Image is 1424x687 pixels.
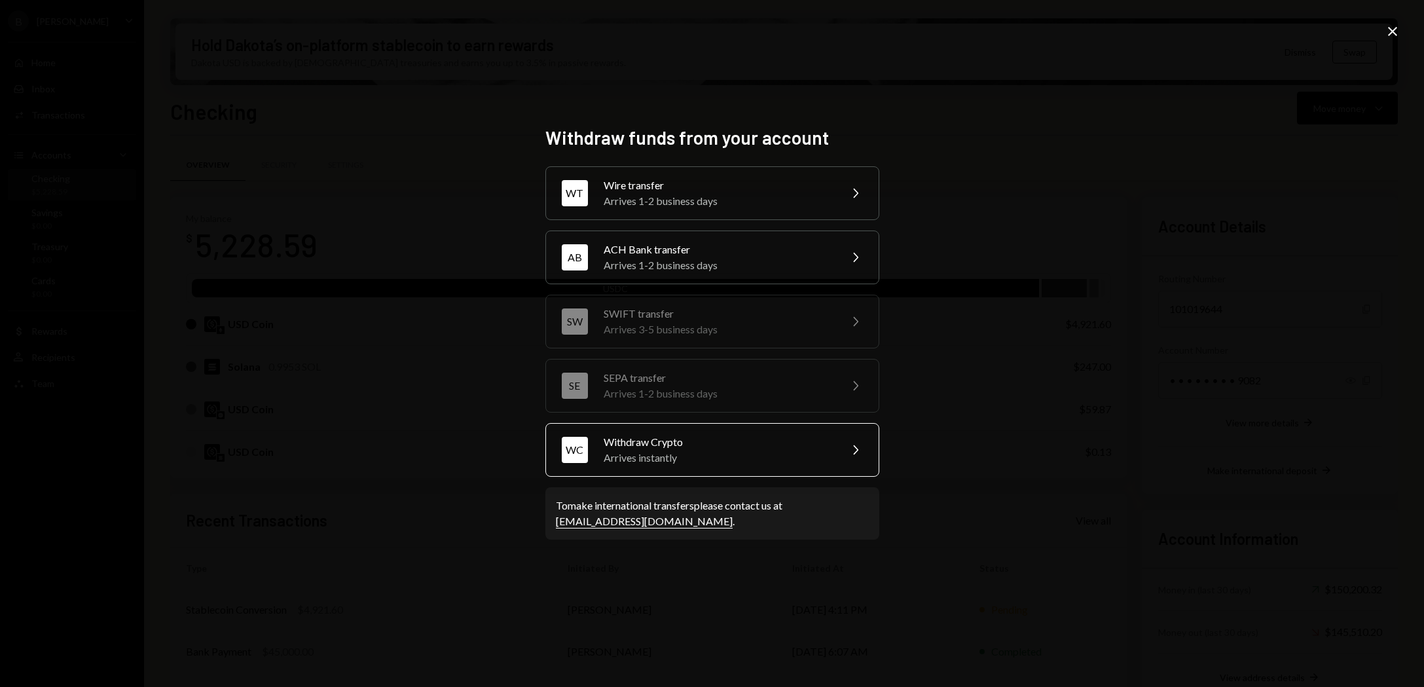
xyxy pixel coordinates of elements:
[604,193,831,209] div: Arrives 1-2 business days
[604,434,831,450] div: Withdraw Crypto
[556,498,869,529] div: To make international transfers please contact us at .
[604,370,831,386] div: SEPA transfer
[604,242,831,257] div: ACH Bank transfer
[562,373,588,399] div: SE
[604,450,831,466] div: Arrives instantly
[562,308,588,335] div: SW
[562,244,588,270] div: AB
[545,166,879,220] button: WTWire transferArrives 1-2 business days
[545,359,879,413] button: SESEPA transferArrives 1-2 business days
[604,322,831,337] div: Arrives 3-5 business days
[545,423,879,477] button: WCWithdraw CryptoArrives instantly
[604,386,831,401] div: Arrives 1-2 business days
[545,231,879,284] button: ABACH Bank transferArrives 1-2 business days
[604,306,831,322] div: SWIFT transfer
[545,125,879,151] h2: Withdraw funds from your account
[556,515,733,529] a: [EMAIL_ADDRESS][DOMAIN_NAME]
[604,177,831,193] div: Wire transfer
[604,257,831,273] div: Arrives 1-2 business days
[545,295,879,348] button: SWSWIFT transferArrives 3-5 business days
[562,437,588,463] div: WC
[562,180,588,206] div: WT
